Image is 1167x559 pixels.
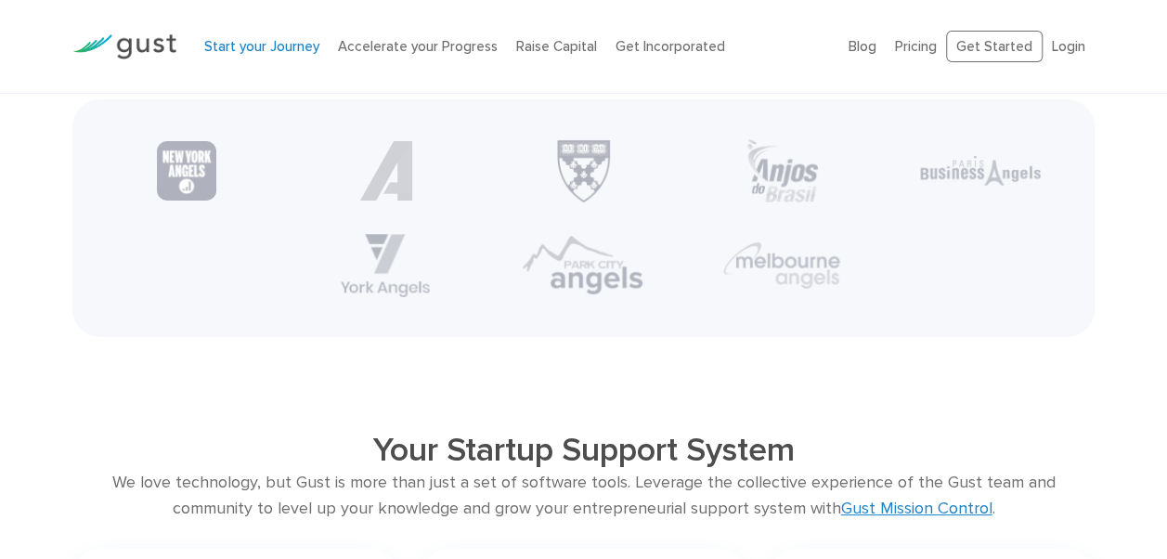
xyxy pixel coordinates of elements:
[157,141,216,201] img: New York Angels
[516,38,597,55] a: Raise Capital
[175,430,992,470] h2: Your Startup Support System
[551,139,616,202] img: Harvard Business School
[204,38,319,55] a: Start your Journey
[946,31,1043,63] a: Get Started
[338,38,498,55] a: Accelerate your Progress
[72,470,1095,524] div: We love technology, but Gust is more than just a set of software tools. Leverage the collective e...
[523,234,643,296] img: Park City Angels
[1052,38,1085,55] a: Login
[849,38,876,55] a: Blog
[616,38,725,55] a: Get Incorporated
[920,156,1041,186] img: Paris Business Angels
[356,141,415,201] img: Partner
[341,234,430,297] img: York Angels
[745,139,819,202] img: Anjos Brasil
[72,34,176,59] img: Gust Logo
[895,38,937,55] a: Pricing
[840,499,992,518] a: Gust Mission Control
[721,240,842,292] img: Melbourne Angels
